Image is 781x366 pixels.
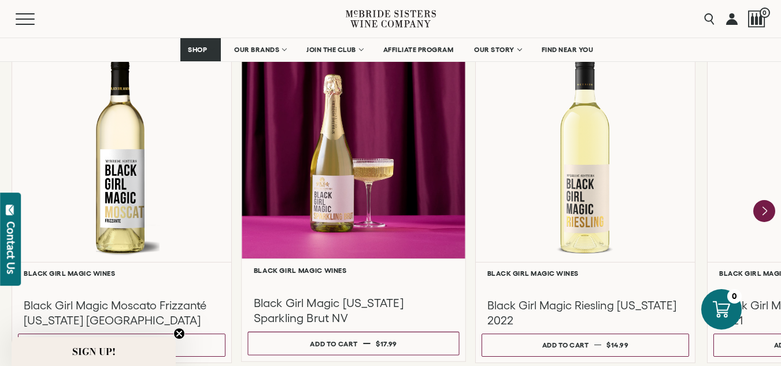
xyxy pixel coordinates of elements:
button: Close teaser [173,328,185,339]
div: SIGN UP!Close teaser [12,337,176,366]
div: Add to cart [542,337,589,353]
h3: Black Girl Magic [US_STATE] Sparkling Brut NV [254,295,454,326]
span: FIND NEAR YOU [542,46,594,54]
button: Add to cart $14.99 [482,334,689,357]
h3: Black Girl Magic Riesling [US_STATE] 2022 [487,298,683,328]
h6: Black Girl Magic Wines [254,266,454,273]
span: OUR STORY [474,46,515,54]
button: Next [753,200,775,222]
a: White Black Girl Magic Riesling California Black Girl Magic Wines Black Girl Magic Riesling [US_S... [475,37,695,363]
a: OUR STORY [467,38,528,61]
span: SIGN UP! [72,345,116,358]
button: Add to cart $14.99 [18,334,225,357]
span: JOIN THE CLUB [306,46,356,54]
h6: Black Girl Magic Wines [24,269,220,277]
span: SHOP [188,46,208,54]
a: AFFILIATE PROGRAM [376,38,461,61]
a: Black Girl Magic Wines Black Girl Magic [US_STATE] Sparkling Brut NV Add to cart $17.99 [241,29,466,361]
a: JOIN THE CLUB [299,38,370,61]
span: $17.99 [376,339,397,347]
a: OUR BRANDS [227,38,293,61]
div: Contact Us [5,221,17,274]
button: Mobile Menu Trigger [16,13,57,25]
a: SHOP [180,38,221,61]
span: $14.99 [606,341,628,349]
a: FIND NEAR YOU [534,38,601,61]
button: Add to cart $17.99 [247,331,459,355]
div: Add to cart [310,335,357,352]
div: 0 [727,289,742,304]
span: 0 [760,8,770,18]
h3: Black Girl Magic Moscato Frizzanté [US_STATE] [GEOGRAPHIC_DATA] [24,298,220,328]
span: AFFILIATE PROGRAM [383,46,454,54]
span: OUR BRANDS [234,46,279,54]
h6: Black Girl Magic Wines [487,269,683,277]
a: White Black Girl Magic Moscato Frizzanté California NV Black Girl Magic Wines Black Girl Magic Mo... [12,37,232,363]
